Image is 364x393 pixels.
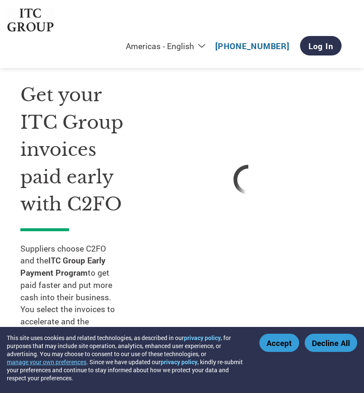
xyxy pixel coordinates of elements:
a: privacy policy [184,334,221,342]
button: Decline All [305,334,357,352]
h1: Get your ITC Group invoices paid early with C2FO [20,81,128,218]
a: [PHONE_NUMBER] [215,41,289,51]
p: Suppliers choose C2FO and the to get paid faster and put more cash into their business. You selec... [20,243,128,340]
a: Log In [300,36,342,55]
button: Accept [259,334,299,352]
strong: ITC Group Early Payment Program [20,255,106,278]
div: This site uses cookies and related technologies, as described in our , for purposes that may incl... [7,334,247,382]
a: privacy policy [161,358,197,366]
button: manage your own preferences [7,358,86,366]
img: ITC Group [6,8,55,32]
